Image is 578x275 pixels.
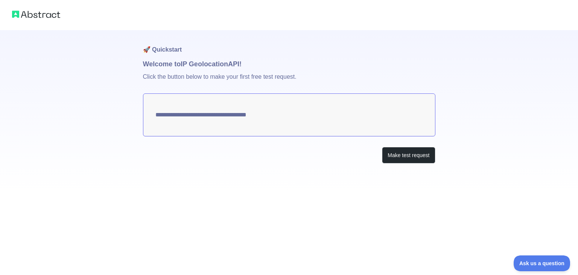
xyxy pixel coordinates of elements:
[143,59,435,69] h1: Welcome to IP Geolocation API!
[12,9,60,20] img: Abstract logo
[514,255,570,271] iframe: Toggle Customer Support
[382,147,435,164] button: Make test request
[143,30,435,59] h1: 🚀 Quickstart
[143,69,435,93] p: Click the button below to make your first free test request.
